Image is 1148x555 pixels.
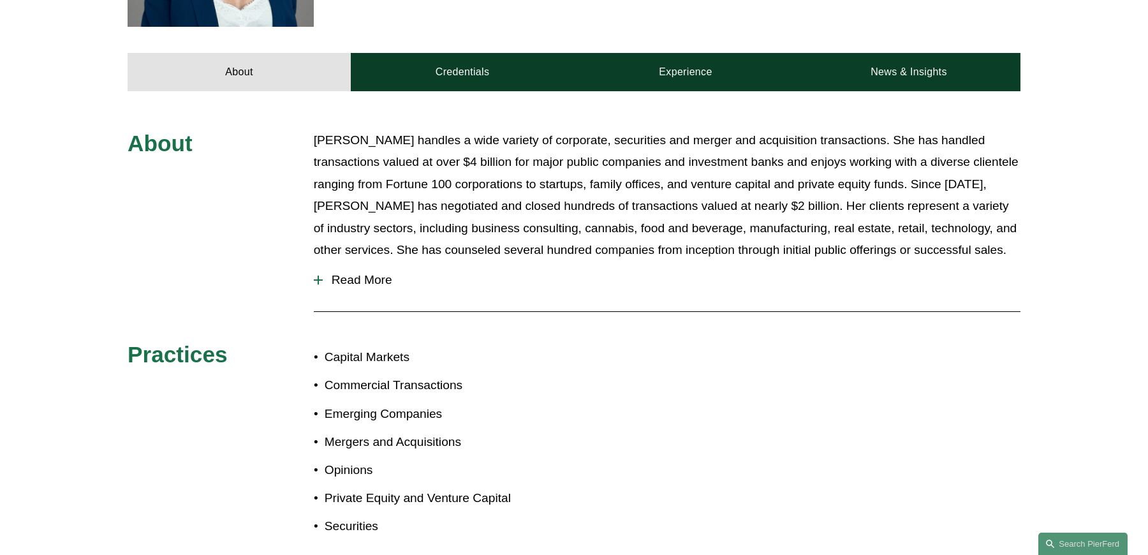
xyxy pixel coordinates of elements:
[797,53,1020,91] a: News & Insights
[325,374,574,397] p: Commercial Transactions
[314,263,1020,297] button: Read More
[574,53,797,91] a: Experience
[325,459,574,482] p: Opinions
[314,129,1020,262] p: [PERSON_NAME] handles a wide variety of corporate, securities and merger and acquisition transact...
[323,273,1020,287] span: Read More
[325,487,574,510] p: Private Equity and Venture Capital
[351,53,574,91] a: Credentials
[1038,533,1128,555] a: Search this site
[325,346,574,369] p: Capital Markets
[128,131,193,156] span: About
[325,403,574,426] p: Emerging Companies
[325,431,574,454] p: Mergers and Acquisitions
[128,342,228,367] span: Practices
[128,53,351,91] a: About
[325,515,574,538] p: Securities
